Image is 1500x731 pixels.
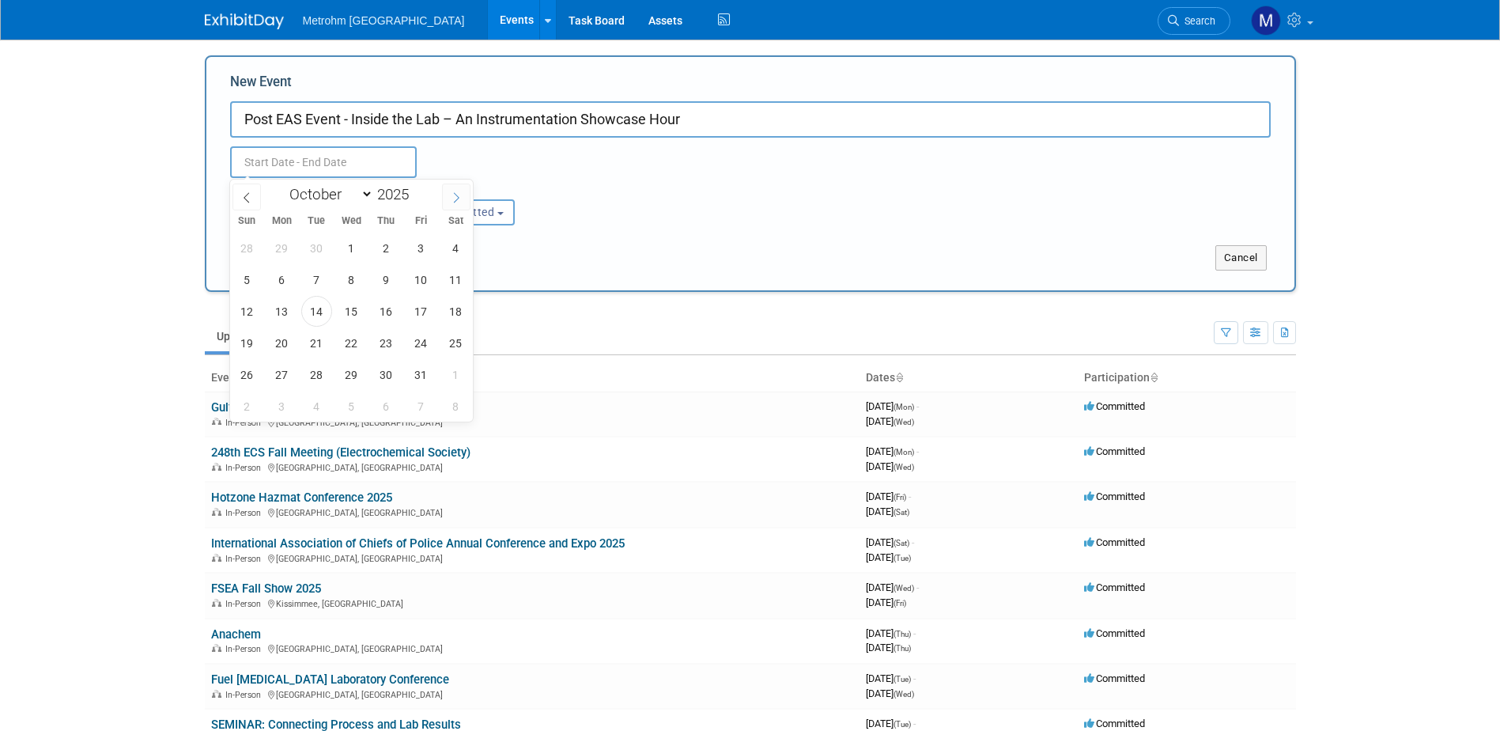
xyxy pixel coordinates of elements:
span: November 1, 2025 [440,359,471,390]
span: September 28, 2025 [232,233,263,263]
span: - [916,581,919,593]
span: October 2, 2025 [371,233,402,263]
span: [DATE] [866,687,914,699]
span: October 9, 2025 [371,264,402,295]
span: October 4, 2025 [440,233,471,263]
span: November 6, 2025 [371,391,402,422]
span: (Wed) [894,463,914,472]
span: [DATE] [866,627,916,639]
span: [DATE] [866,460,914,472]
span: [DATE] [866,400,919,412]
span: - [912,536,914,548]
span: November 8, 2025 [440,391,471,422]
span: October 13, 2025 [266,296,297,327]
span: [DATE] [866,490,911,502]
span: In-Person [225,463,266,473]
a: Upcoming23 [205,321,297,351]
span: October 26, 2025 [232,359,263,390]
span: (Fri) [894,493,906,502]
span: (Tue) [894,675,911,684]
span: October 14, 2025 [301,296,332,327]
a: Gulf Coast Conference 2025 [211,400,358,415]
span: October 19, 2025 [232,328,263,358]
span: October 12, 2025 [232,296,263,327]
input: Year [373,185,421,203]
span: - [916,445,919,457]
a: Anachem [211,627,261,642]
span: Search [1179,15,1215,27]
th: Event [205,365,860,392]
button: Cancel [1215,245,1267,271]
input: Name of Trade Show / Conference [230,101,1271,138]
span: October 17, 2025 [406,296,436,327]
span: (Thu) [894,630,911,638]
span: October 16, 2025 [371,296,402,327]
img: In-Person Event [212,690,221,698]
span: [DATE] [866,445,919,457]
span: Sun [230,216,265,226]
img: In-Person Event [212,554,221,562]
span: Wed [334,216,368,226]
span: October 3, 2025 [406,233,436,263]
span: (Sat) [894,539,909,547]
a: Sort by Participation Type [1150,371,1158,384]
div: Participation: [407,178,561,199]
span: (Mon) [894,403,914,411]
span: November 3, 2025 [266,391,297,422]
div: [GEOGRAPHIC_DATA], [GEOGRAPHIC_DATA] [211,642,853,654]
th: Participation [1078,365,1296,392]
span: October 8, 2025 [336,264,367,295]
div: [GEOGRAPHIC_DATA], [GEOGRAPHIC_DATA] [211,687,853,700]
a: Sort by Start Date [895,371,903,384]
span: Committed [1084,536,1145,548]
span: Metrohm [GEOGRAPHIC_DATA] [303,14,465,27]
div: [GEOGRAPHIC_DATA], [GEOGRAPHIC_DATA] [211,460,853,473]
a: Hotzone Hazmat Conference 2025 [211,490,392,505]
span: October 27, 2025 [266,359,297,390]
span: In-Person [225,508,266,518]
span: October 31, 2025 [406,359,436,390]
span: October 18, 2025 [440,296,471,327]
a: 248th ECS Fall Meeting (Electrochemical Society) [211,445,470,460]
span: Committed [1084,400,1145,412]
a: International Association of Chiefs of Police Annual Conference and Expo 2025 [211,536,625,551]
span: October 25, 2025 [440,328,471,358]
span: [DATE] [866,672,916,684]
span: October 7, 2025 [301,264,332,295]
span: October 1, 2025 [336,233,367,263]
span: Committed [1084,490,1145,502]
span: In-Person [225,644,266,654]
span: - [913,718,916,729]
span: October 24, 2025 [406,328,436,358]
span: (Thu) [894,644,911,653]
img: In-Person Event [212,644,221,652]
img: In-Person Event [212,463,221,471]
span: November 2, 2025 [232,391,263,422]
span: [DATE] [866,718,916,729]
span: November 5, 2025 [336,391,367,422]
a: FSEA Fall Show 2025 [211,581,321,596]
span: November 7, 2025 [406,391,436,422]
span: - [916,400,919,412]
span: [DATE] [866,551,911,563]
span: October 28, 2025 [301,359,332,390]
span: In-Person [225,599,266,609]
img: In-Person Event [212,599,221,607]
span: October 30, 2025 [371,359,402,390]
span: Fri [403,216,438,226]
span: Committed [1084,445,1145,457]
span: Mon [264,216,299,226]
a: Search [1158,7,1230,35]
span: Committed [1084,718,1145,729]
span: [DATE] [866,415,914,427]
span: October 23, 2025 [371,328,402,358]
span: October 6, 2025 [266,264,297,295]
select: Month [282,184,373,204]
img: In-Person Event [212,418,221,426]
span: (Tue) [894,720,911,729]
span: - [909,490,911,502]
span: October 21, 2025 [301,328,332,358]
span: - [913,627,916,639]
img: Michelle Simoes [1251,6,1281,36]
span: (Fri) [894,599,906,608]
